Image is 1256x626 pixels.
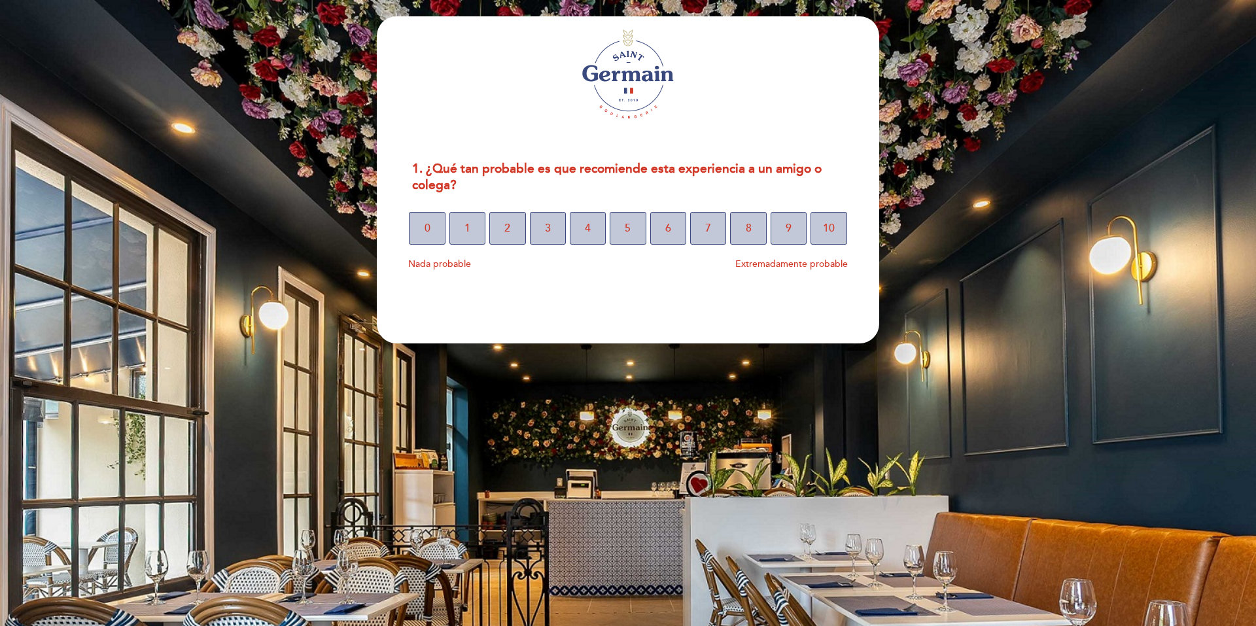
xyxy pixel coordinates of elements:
[464,210,470,247] span: 1
[690,212,726,245] button: 7
[735,258,848,270] span: Extremadamente probable
[705,210,711,247] span: 7
[530,212,566,245] button: 3
[665,210,671,247] span: 6
[489,212,525,245] button: 2
[746,210,752,247] span: 8
[786,210,792,247] span: 9
[425,210,430,247] span: 0
[650,212,686,245] button: 6
[545,210,551,247] span: 3
[771,212,807,245] button: 9
[610,212,646,245] button: 5
[504,210,510,247] span: 2
[811,212,846,245] button: 10
[409,212,445,245] button: 0
[730,212,766,245] button: 8
[585,210,591,247] span: 4
[449,212,485,245] button: 1
[625,210,631,247] span: 5
[408,258,471,270] span: Nada probable
[570,212,606,245] button: 4
[582,29,674,119] img: header_1733166467.jpeg
[823,210,835,247] span: 10
[402,153,854,201] div: 1. ¿Qué tan probable es que recomiende esta experiencia a un amigo o colega?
